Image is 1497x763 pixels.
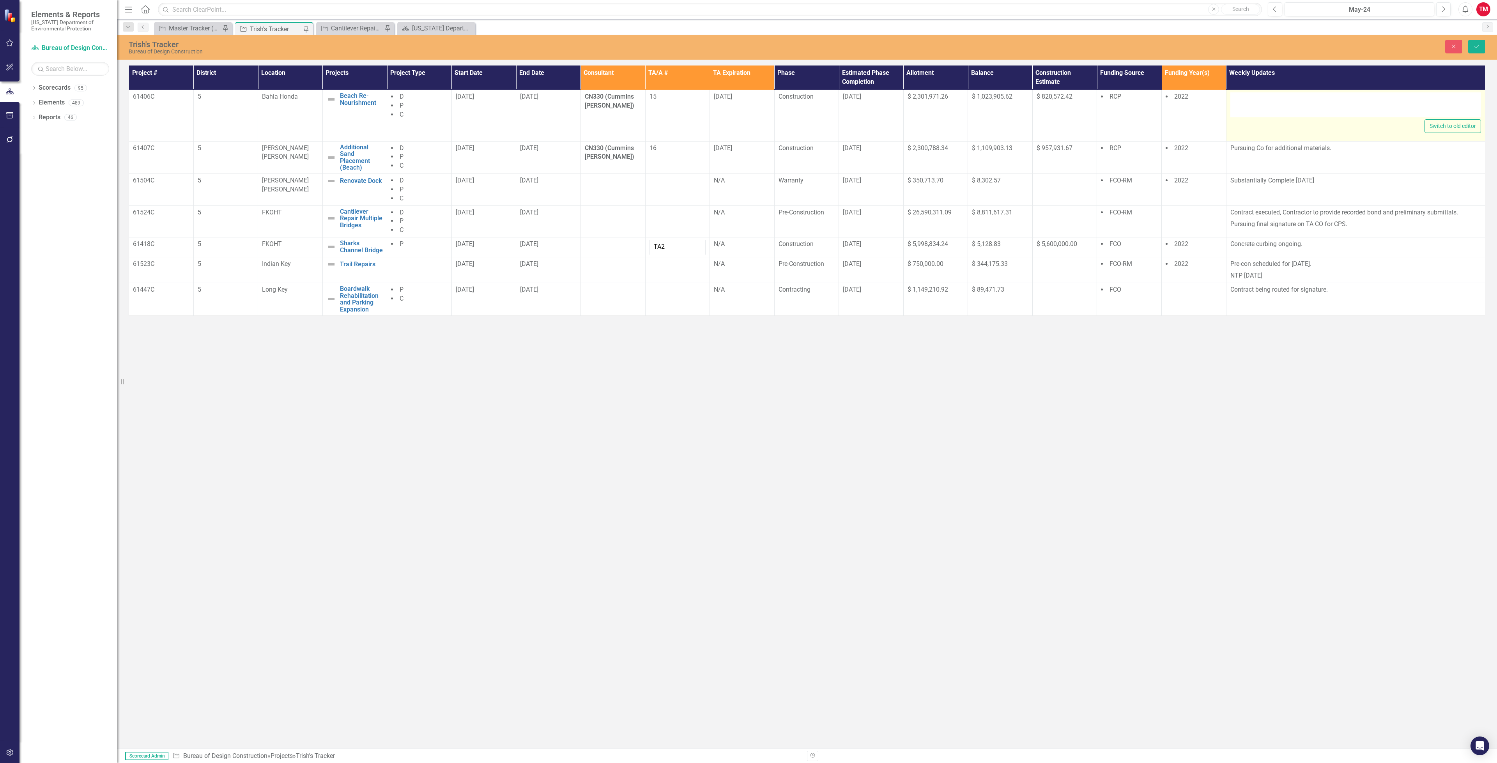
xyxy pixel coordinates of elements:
span: RCP [1109,144,1121,152]
span: Bahia Honda [262,93,298,100]
span: 5 [198,144,201,152]
div: 95 [74,85,87,91]
a: [US_STATE] Department of Environmental Protection [399,23,473,33]
span: C [400,226,403,234]
span: $ 5,600,000.00 [1037,240,1077,248]
img: Not Defined [327,176,336,186]
span: [DATE] [456,144,474,152]
a: Elements [39,98,65,107]
p: 61406C [133,92,189,101]
strong: CN330 (Cummins [PERSON_NAME]) [585,93,634,109]
span: [DATE] [520,240,538,248]
span: [DATE] [843,240,861,248]
span: $ 8,811,617.31 [972,209,1012,216]
span: [PERSON_NAME] [PERSON_NAME] [262,144,309,161]
div: N/A [714,176,770,185]
div: [US_STATE] Department of Environmental Protection [412,23,473,33]
a: Bureau of Design Construction [31,44,109,53]
span: 5 [198,260,201,267]
span: P [400,286,403,293]
span: 2022 [1174,177,1188,184]
img: Not Defined [327,214,336,223]
small: [US_STATE] Department of Environmental Protection [31,19,109,32]
span: C [400,195,403,202]
span: [DATE] [843,177,861,184]
span: 5 [198,93,201,100]
span: Search [1232,6,1249,12]
div: Cantilever Repair Multiple Bridges [331,23,382,33]
a: Bureau of Design Construction [183,752,267,759]
span: 2022 [1174,240,1188,248]
div: N/A [714,240,770,249]
span: $ 89,471.73 [972,286,1004,293]
span: [DATE] [843,286,861,293]
a: Additional Sand Placement (Beach) [340,144,383,171]
span: [DATE] [456,93,474,100]
a: Master Tracker (External) [156,23,220,33]
p: Concrete curbing ongoing. [1230,240,1481,249]
button: Switch to old editor [1424,119,1481,133]
p: NTP [DATE] [1230,270,1481,280]
span: $ 2,300,788.34 [908,144,948,152]
span: [DATE] [456,240,474,248]
div: N/A [714,208,770,217]
span: [DATE] [714,93,732,100]
a: Scorecards [39,83,71,92]
span: [PERSON_NAME] [PERSON_NAME] [262,177,309,193]
div: 489 [69,99,84,106]
a: Projects [271,752,293,759]
span: Contracting [779,286,810,293]
span: $ 1,023,905.62 [972,93,1012,100]
span: 2022 [1174,260,1188,267]
span: FKOHT [262,209,282,216]
span: $ 957,931.67 [1037,144,1072,152]
span: 5 [198,286,201,293]
p: Contract being routed for signature. [1230,285,1481,294]
span: [DATE] [520,286,538,293]
span: $ 5,128.83 [972,240,1001,248]
span: Scorecard Admin [125,752,168,760]
span: $ 8,302.57 [972,177,1001,184]
p: 61504C [133,176,189,185]
span: P [400,240,403,248]
span: [DATE] [843,144,861,152]
span: [DATE] [520,177,538,184]
span: $ 26,590,311.09 [908,209,952,216]
a: Beach Re-Nourishment [340,92,383,106]
div: Open Intercom Messenger [1470,736,1489,755]
span: 2022 [1174,93,1188,100]
span: D [400,177,404,184]
span: FCO-RM [1109,177,1132,184]
span: FCO-RM [1109,260,1132,267]
div: Trish's Tracker [129,40,906,49]
span: C [400,162,403,169]
span: Pre-Construction [779,209,824,216]
div: Bureau of Design Construction [129,49,906,55]
strong: CN330 (Cummins [PERSON_NAME]) [585,144,634,161]
div: Trish's Tracker [296,752,335,759]
img: Not Defined [327,260,336,269]
img: Not Defined [327,153,336,162]
p: 61523C [133,260,189,269]
span: P [400,102,403,109]
span: $ 820,572.42 [1037,93,1072,100]
span: P [400,217,403,225]
span: $ 344,175.33 [972,260,1008,267]
img: Not Defined [327,95,336,104]
span: [DATE] [520,93,538,100]
span: D [400,209,404,216]
div: » » [172,752,801,761]
span: $ 5,998,834.24 [908,240,948,248]
a: Sharks Channel Bridge [340,240,383,253]
a: Cantilever Repair Multiple Bridges [318,23,382,33]
p: Substantially Complete [DATE] [1230,176,1481,185]
img: ClearPoint Strategy [4,9,18,23]
span: 5 [198,177,201,184]
span: Construction [779,144,814,152]
span: $ 750,000.00 [908,260,943,267]
span: Long Key [262,286,288,293]
span: Warranty [779,177,803,184]
div: Trish's Tracker [250,24,301,34]
img: Not Defined [327,294,336,304]
span: P [400,186,403,193]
